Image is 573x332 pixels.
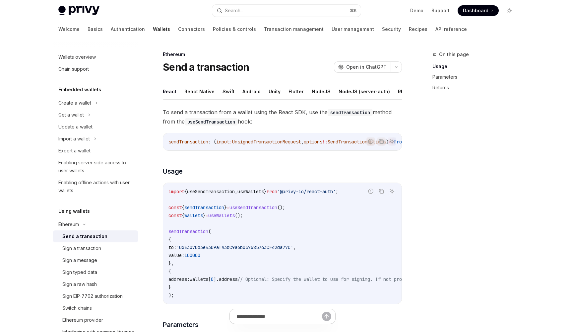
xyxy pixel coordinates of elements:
[223,84,234,99] button: Swift
[388,187,396,196] button: Ask AI
[168,228,208,234] span: sendTransaction
[58,65,89,73] div: Chain support
[58,135,90,143] div: Import a wallet
[168,139,208,145] span: sendTransaction
[184,189,187,195] span: {
[213,21,256,37] a: Policies & controls
[366,137,375,146] button: Report incorrect code
[58,86,101,94] h5: Embedded wallets
[332,21,374,37] a: User management
[168,189,184,195] span: import
[168,244,176,250] span: to:
[176,244,293,250] span: '0xE3070d3e4309afA3bC9a6b057685743CF42da77C'
[288,84,304,99] button: Flutter
[277,189,336,195] span: '@privy-io/react-auth'
[168,292,174,298] span: );
[58,159,134,175] div: Enabling server-side access to user wallets
[432,61,520,72] a: Usage
[312,84,331,99] button: NodeJS
[53,314,138,326] a: Ethereum provider
[53,266,138,278] a: Sign typed data
[62,316,103,324] div: Ethereum provider
[304,139,322,145] span: options
[269,84,281,99] button: Unity
[277,205,285,210] span: ();
[62,292,123,300] div: Sign EIP-7702 authorization
[168,252,184,258] span: value:
[53,121,138,133] a: Update a wallet
[168,268,171,274] span: {
[53,290,138,302] a: Sign EIP-7702 authorization
[334,61,391,73] button: Open in ChatGPT
[208,228,211,234] span: (
[264,21,324,37] a: Transaction management
[339,84,390,99] button: NodeJS (server-auth)
[168,205,182,210] span: const
[187,189,235,195] span: useSendTransaction
[232,139,301,145] span: UnsignedTransactionRequest
[58,53,96,61] div: Wallets overview
[219,276,237,282] span: address
[58,99,91,107] div: Create a wallet
[328,109,373,116] code: sendTransaction
[386,139,389,145] span: )
[346,64,387,70] span: Open in ChatGPT
[235,212,243,218] span: ();
[168,236,171,242] span: {
[208,139,216,145] span: : (
[163,108,402,126] span: To send a transaction from a wallet using the React SDK, use the method from the hook:
[163,167,183,176] span: Usage
[58,21,80,37] a: Welcome
[53,145,138,157] a: Export a wallet
[53,230,138,242] a: Send a transaction
[242,84,261,99] button: Android
[53,242,138,254] a: Sign a transaction
[62,256,97,264] div: Sign a message
[432,72,520,82] a: Parameters
[439,50,469,58] span: On this page
[504,5,515,16] button: Toggle dark mode
[168,284,171,290] span: }
[58,123,93,131] div: Update a wallet
[153,21,170,37] a: Wallets
[58,147,91,155] div: Export a wallet
[163,61,249,73] h1: Send a transaction
[53,51,138,63] a: Wallets overview
[366,187,375,196] button: Report incorrect code
[58,179,134,195] div: Enabling offline actions with user wallets
[463,7,488,14] span: Dashboard
[184,212,203,218] span: wallets
[224,205,227,210] span: }
[163,51,402,58] div: Ethereum
[88,21,103,37] a: Basics
[62,244,101,252] div: Sign a transaction
[382,21,401,37] a: Security
[336,189,338,195] span: ;
[409,21,427,37] a: Recipes
[225,7,243,15] div: Search...
[163,84,176,99] button: React
[208,212,235,218] span: useWallets
[58,220,79,228] div: Ethereum
[431,7,450,14] a: Support
[208,276,211,282] span: [
[62,304,92,312] div: Switch chains
[322,139,328,145] span: ?:
[301,139,304,145] span: ,
[168,260,174,266] span: },
[350,8,357,13] span: ⌘ K
[267,189,277,195] span: from
[322,312,331,321] button: Send message
[53,254,138,266] a: Sign a message
[53,157,138,177] a: Enabling server-side access to user wallets
[458,5,499,16] a: Dashboard
[410,7,423,14] a: Demo
[184,84,215,99] button: React Native
[53,63,138,75] a: Chain support
[237,276,500,282] span: // Optional: Specify the wallet to use for signing. If not provided, the first wallet will be used.
[184,205,224,210] span: sendTransaction
[62,268,97,276] div: Sign typed data
[328,139,386,145] span: SendTransactionOptions
[184,252,200,258] span: 100000
[62,280,97,288] div: Sign a raw hash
